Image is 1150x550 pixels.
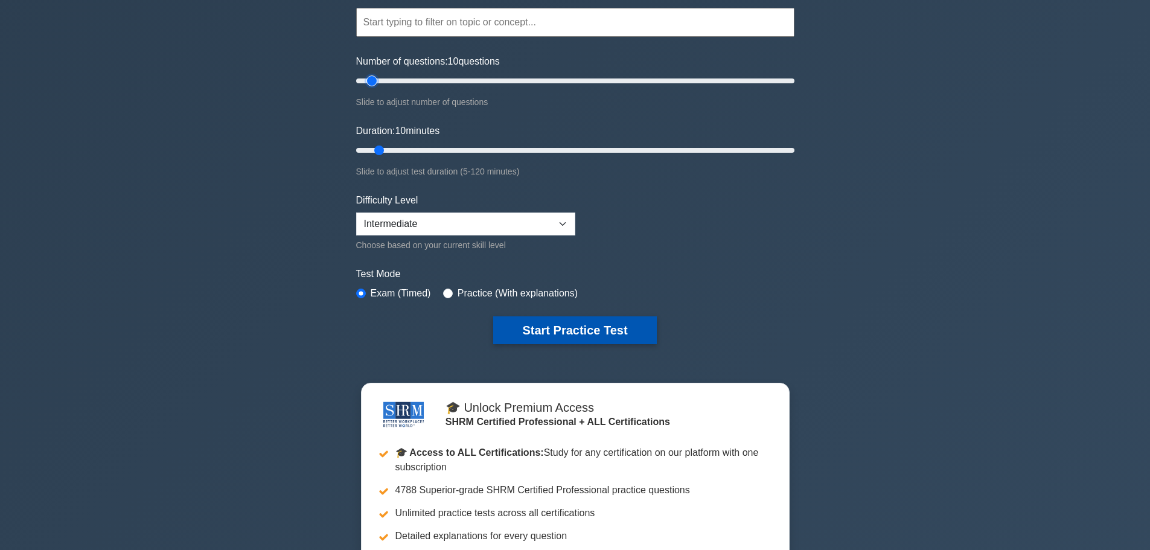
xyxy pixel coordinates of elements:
span: 10 [395,126,406,136]
label: Exam (Timed) [371,286,431,301]
input: Start typing to filter on topic or concept... [356,8,794,37]
div: Slide to adjust test duration (5-120 minutes) [356,164,794,179]
button: Start Practice Test [493,316,656,344]
label: Difficulty Level [356,193,418,208]
div: Choose based on your current skill level [356,238,575,252]
label: Test Mode [356,267,794,281]
label: Practice (With explanations) [458,286,578,301]
span: 10 [448,56,459,66]
div: Slide to adjust number of questions [356,95,794,109]
label: Number of questions: questions [356,54,500,69]
label: Duration: minutes [356,124,440,138]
